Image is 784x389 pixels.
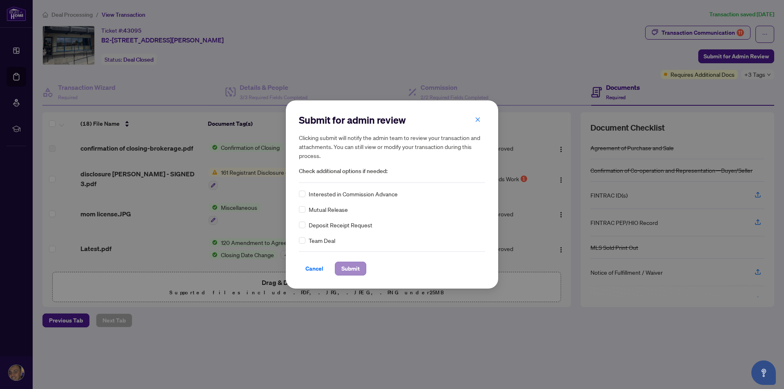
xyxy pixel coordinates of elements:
span: Mutual Release [309,205,348,214]
h2: Submit for admin review [299,113,485,127]
h5: Clicking submit will notify the admin team to review your transaction and attachments. You can st... [299,133,485,160]
span: Cancel [305,262,323,275]
span: close [475,117,481,122]
span: Submit [341,262,360,275]
button: Cancel [299,262,330,276]
span: Interested in Commission Advance [309,189,398,198]
span: Check additional options if needed: [299,167,485,176]
button: Open asap [751,360,776,385]
span: Deposit Receipt Request [309,220,372,229]
button: Submit [335,262,366,276]
span: Team Deal [309,236,335,245]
